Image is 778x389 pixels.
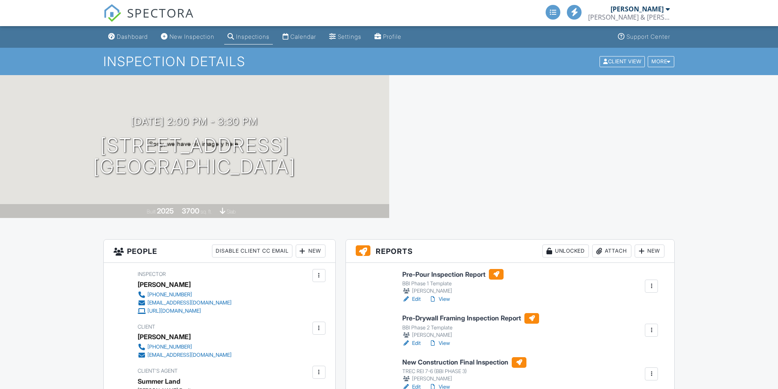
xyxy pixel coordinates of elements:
[635,245,664,258] div: New
[131,116,258,127] h3: [DATE] 2:00 pm - 3:30 pm
[147,209,156,215] span: Built
[127,4,194,21] span: SPECTORA
[402,375,526,383] div: [PERSON_NAME]
[402,280,504,287] div: BBI Phase 1 Template
[117,33,148,40] div: Dashboard
[402,325,539,331] div: BBI Phase 2 Template
[212,245,292,258] div: Disable Client CC Email
[326,29,365,44] a: Settings
[138,331,191,343] div: [PERSON_NAME]
[648,56,674,67] div: More
[138,343,232,351] a: [PHONE_NUMBER]
[402,295,421,303] a: Edit
[138,299,232,307] a: [EMAIL_ADDRESS][DOMAIN_NAME]
[592,245,631,258] div: Attach
[290,33,316,40] div: Calendar
[402,269,504,280] h6: Pre-Pour Inspection Report
[169,33,214,40] div: New Inspection
[147,352,232,358] div: [EMAIL_ADDRESS][DOMAIN_NAME]
[611,5,664,13] div: [PERSON_NAME]
[402,313,539,324] h6: Pre-Drywall Framing Inspection Report
[138,324,155,330] span: Client
[346,240,675,263] h3: Reports
[615,29,673,44] a: Support Center
[542,245,589,258] div: Unlocked
[105,29,151,44] a: Dashboard
[182,207,199,215] div: 3700
[429,295,450,303] a: View
[138,291,232,299] a: [PHONE_NUMBER]
[402,331,539,339] div: [PERSON_NAME]
[402,269,504,295] a: Pre-Pour Inspection Report BBI Phase 1 Template [PERSON_NAME]
[147,300,232,306] div: [EMAIL_ADDRESS][DOMAIN_NAME]
[138,368,178,374] span: Client's Agent
[147,291,192,298] div: [PHONE_NUMBER]
[279,29,319,44] a: Calendar
[157,207,174,215] div: 2025
[138,351,232,359] a: [EMAIL_ADDRESS][DOMAIN_NAME]
[402,339,421,347] a: Edit
[402,357,526,383] a: New Construction Final Inspection TREC REI 7-6 (BBI PHASE 3) [PERSON_NAME]
[138,375,181,387] div: Summer Land
[383,33,401,40] div: Profile
[103,11,194,28] a: SPECTORA
[138,278,191,291] div: [PERSON_NAME]
[429,339,450,347] a: View
[626,33,670,40] div: Support Center
[201,209,212,215] span: sq. ft.
[371,29,405,44] a: Profile
[588,13,670,21] div: Bryan & Bryan Inspections
[402,313,539,339] a: Pre-Drywall Framing Inspection Report BBI Phase 2 Template [PERSON_NAME]
[93,135,296,178] h1: [STREET_ADDRESS] [GEOGRAPHIC_DATA]
[103,4,121,22] img: The Best Home Inspection Software - Spectora
[158,29,218,44] a: New Inspection
[138,307,232,315] a: [URL][DOMAIN_NAME]
[600,56,645,67] div: Client View
[147,308,201,314] div: [URL][DOMAIN_NAME]
[224,29,273,44] a: Inspections
[296,245,325,258] div: New
[236,33,270,40] div: Inspections
[402,368,526,375] div: TREC REI 7-6 (BBI PHASE 3)
[138,271,166,277] span: Inspector
[103,54,675,69] h1: Inspection Details
[402,357,526,368] h6: New Construction Final Inspection
[227,209,236,215] span: slab
[338,33,361,40] div: Settings
[104,240,335,263] h3: People
[402,287,504,295] div: [PERSON_NAME]
[147,344,192,350] div: [PHONE_NUMBER]
[599,58,647,64] a: Client View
